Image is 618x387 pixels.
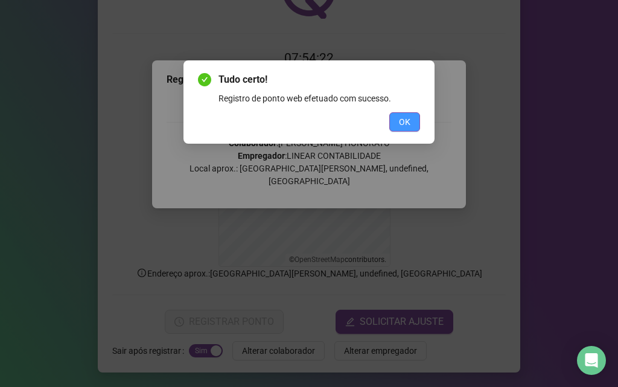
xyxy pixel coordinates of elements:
div: Registro de ponto web efetuado com sucesso. [218,92,420,105]
div: Open Intercom Messenger [577,346,606,375]
span: check-circle [198,73,211,86]
span: Tudo certo! [218,72,420,87]
span: OK [399,115,410,129]
button: OK [389,112,420,132]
